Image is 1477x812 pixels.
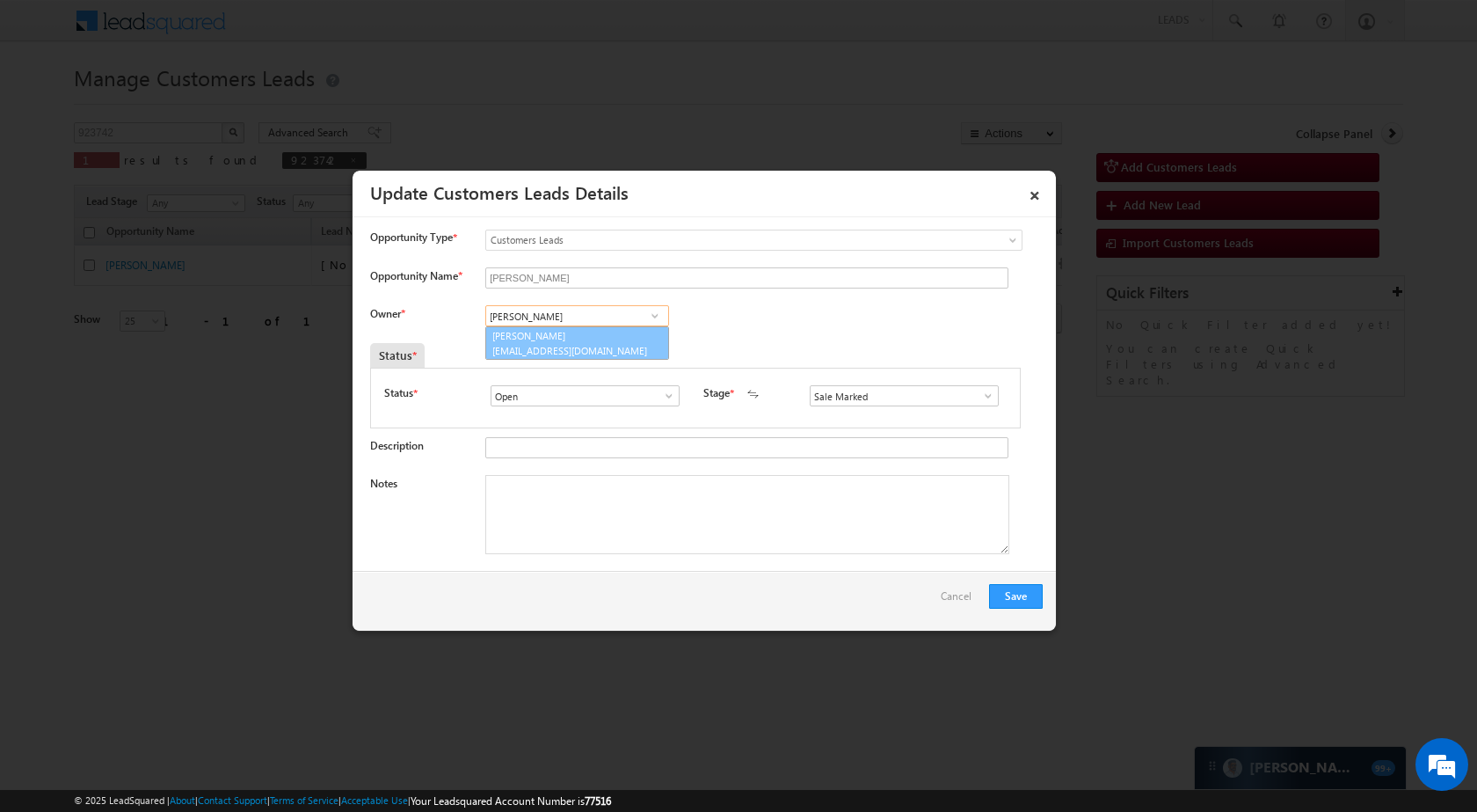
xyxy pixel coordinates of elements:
[91,92,295,115] div: Chat with us now
[370,477,397,490] label: Notes
[198,794,267,806] a: Contact Support
[1020,177,1050,208] a: ×
[810,385,999,406] input: Type to Search
[74,793,611,809] span: © 2025 LeadSquared | | | | |
[341,794,408,806] a: Acceptable Use
[485,305,669,326] input: Type to Search
[270,794,338,806] a: Terms of Service
[485,230,1022,251] a: Customers Leads
[370,439,424,452] label: Description
[989,584,1043,609] button: Save
[486,232,950,248] span: Customers Leads
[941,584,980,618] a: Cancel
[239,542,319,566] em: Start Chat
[370,343,425,368] div: Status
[370,230,453,245] span: Opportunity Type
[370,307,404,320] label: Owner
[370,179,629,204] a: Update Customers Leads Details
[384,385,413,401] label: Status
[491,385,680,406] input: Type to Search
[644,307,666,325] a: Show All Items
[411,794,611,808] span: Your Leadsquared Account Number is
[972,387,994,405] a: Show All Items
[653,387,675,405] a: Show All Items
[492,344,651,357] span: [EMAIL_ADDRESS][DOMAIN_NAME]
[170,794,195,806] a: About
[288,9,331,51] div: Minimize live chat window
[485,326,669,360] a: [PERSON_NAME]
[585,794,611,808] span: 77516
[30,92,74,115] img: d_60004797649_company_0_60004797649
[23,163,321,527] textarea: Type your message and hit 'Enter'
[703,385,730,401] label: Stage
[370,269,462,282] label: Opportunity Name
